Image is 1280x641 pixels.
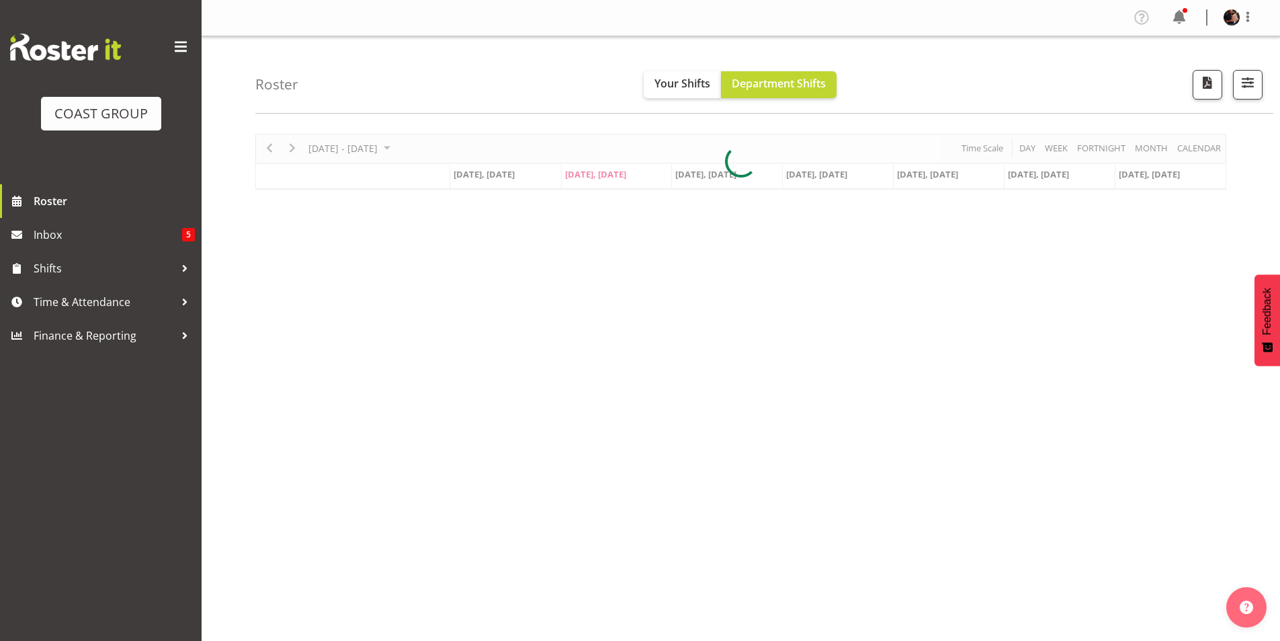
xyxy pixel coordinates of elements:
[34,326,175,346] span: Finance & Reporting
[1193,70,1222,100] button: Download a PDF of the roster according to the set date range.
[721,71,837,98] button: Department Shifts
[1224,9,1240,26] img: jack-brewer28ac685c70e71ff79742fefa9a808932.png
[34,225,182,245] span: Inbox
[54,104,148,124] div: COAST GROUP
[1240,601,1253,614] img: help-xxl-2.png
[654,76,710,91] span: Your Shifts
[34,258,175,278] span: Shifts
[1254,274,1280,366] button: Feedback - Show survey
[34,292,175,312] span: Time & Attendance
[644,71,721,98] button: Your Shifts
[34,191,195,211] span: Roster
[182,228,195,241] span: 5
[732,76,826,91] span: Department Shifts
[1261,288,1273,335] span: Feedback
[10,34,121,61] img: Rosterit website logo
[1233,70,1263,100] button: Filter Shifts
[255,77,298,92] h4: Roster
